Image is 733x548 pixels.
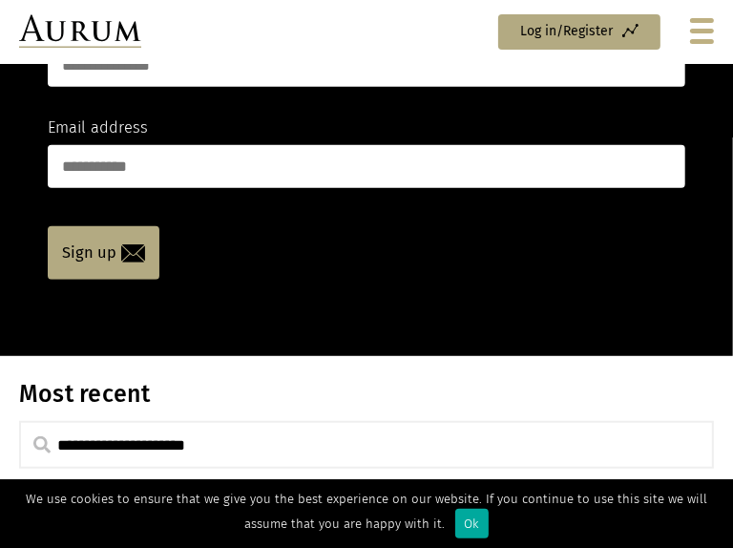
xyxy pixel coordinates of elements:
[520,25,613,38] span: Log in/Register
[33,436,51,453] img: search.svg
[498,14,660,50] a: Log in/Register
[19,380,714,409] h3: Most recent
[48,226,159,280] a: Sign up
[455,509,489,538] div: Ok
[121,244,145,263] img: email-icon
[48,116,148,140] label: Email address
